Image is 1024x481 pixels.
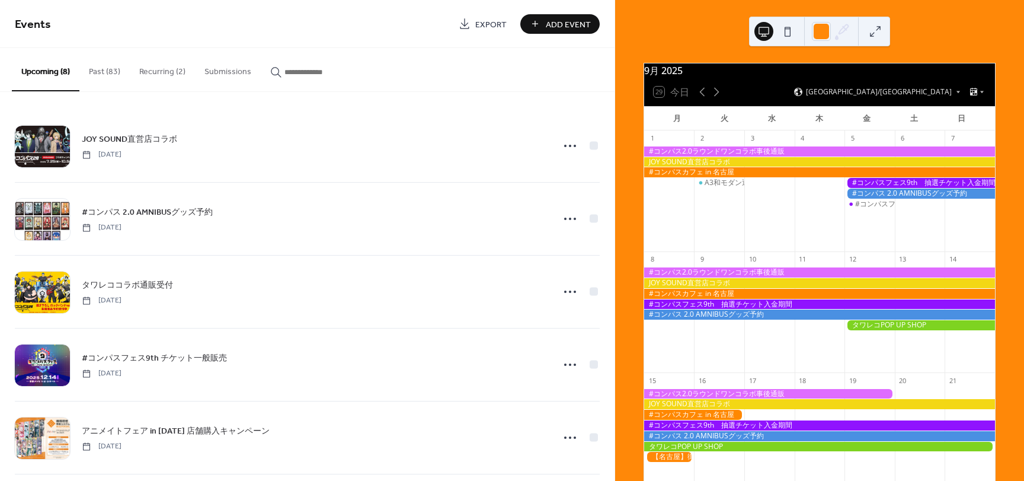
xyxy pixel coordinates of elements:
div: #コンパスフェス9th 先行抽選結果発表 [844,199,895,209]
div: 21 [948,376,957,385]
button: Recurring (2) [130,48,195,90]
div: 火 [701,107,748,130]
div: 11 [798,255,807,264]
span: [GEOGRAPHIC_DATA]/[GEOGRAPHIC_DATA] [806,88,952,95]
span: [DATE] [82,368,121,379]
a: タワレココラボ通販受付 [82,278,173,292]
span: アニメイトフェア in [DATE] 店舗購入キャンペーン [82,425,270,438]
button: Submissions [195,48,261,90]
span: [DATE] [82,149,121,160]
div: A3和モダン通販取り扱い [694,178,744,188]
a: Export [450,14,516,34]
div: 土 [891,107,938,130]
div: 14 [948,255,957,264]
div: 10 [748,255,757,264]
div: #コンパス2.0ラウンドワンコラボ事後通販 [644,267,995,278]
div: 17 [748,376,757,385]
button: Add Event [520,14,600,34]
a: #コンパス 2.0 AMNIBUSグッズ予約 [82,205,213,219]
span: Events [15,13,51,36]
span: [DATE] [82,295,121,306]
a: JOY SOUND直営店コラボ [82,132,177,146]
div: 12 [848,255,857,264]
div: #コンパス2.0ラウンドワンコラボ事後通販 [644,146,995,157]
div: #コンパスフェス9th 抽選チケット入金期間 [644,421,995,431]
div: 2 [697,134,706,143]
span: [DATE] [82,441,121,452]
div: 月 [654,107,701,130]
div: JOY SOUND直営店コラボ [644,399,995,409]
div: 16 [697,376,706,385]
button: Past (83) [79,48,130,90]
div: 9 [697,255,706,264]
span: Add Event [546,18,591,31]
div: JOY SOUND直営店コラボ [644,278,995,288]
div: #コンパスカフェ in 名古屋 [644,410,744,420]
div: 9月 2025 [644,63,995,78]
div: 金 [843,107,891,130]
div: #コンパス 2.0 AMNIBUSグッズ予約 [644,431,995,441]
div: 18 [798,376,807,385]
a: #コンパスフェス9th チケット一般販売 [82,351,227,365]
div: 7 [948,134,957,143]
span: #コンパスフェス9th チケット一般販売 [82,352,227,365]
div: #コンパス2.0ラウンドワンコラボ事後通販 [644,389,895,399]
div: 5 [848,134,857,143]
span: Export [475,18,507,31]
div: #コンパスカフェ in 名古屋 [644,167,995,177]
div: タワレコPOP UP SHOP [644,442,995,452]
div: 3 [748,134,757,143]
div: #コンパス 2.0 AMNIBUSグッズ予約 [844,189,995,199]
div: 日 [938,107,985,130]
div: 1 [648,134,657,143]
div: 20 [898,376,907,385]
span: #コンパス 2.0 AMNIBUSグッズ予約 [82,206,213,219]
div: #コンパスフェス9th 抽選チケット入金期間 [844,178,995,188]
button: Upcoming (8) [12,48,79,91]
div: A3和モダン通販取り扱い [705,178,785,188]
div: タワレコPOP UP SHOP [844,320,995,330]
div: 木 [796,107,843,130]
span: [DATE] [82,222,121,233]
div: 15 [648,376,657,385]
div: 4 [798,134,807,143]
div: 19 [848,376,857,385]
div: 6 [898,134,907,143]
div: JOY SOUND直営店コラボ [644,157,995,167]
div: #コンパスカフェ in 名古屋 [644,289,995,299]
div: 水 [748,107,796,130]
a: アニメイトフェア in [DATE] 店舗購入キャンペーン [82,424,270,438]
span: JOY SOUND直営店コラボ [82,133,177,146]
div: #コンパス 2.0 AMNIBUSグッズ予約 [644,310,995,320]
div: 【名古屋】街キャラバン2025 [644,452,695,462]
span: タワレココラボ通販受付 [82,279,173,292]
div: 13 [898,255,907,264]
div: 8 [648,255,657,264]
div: #コンパスフェス9th 抽選チケット入金期間 [644,300,995,310]
div: #コンパスフェス9th 先行抽選結果発表 [855,199,984,209]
